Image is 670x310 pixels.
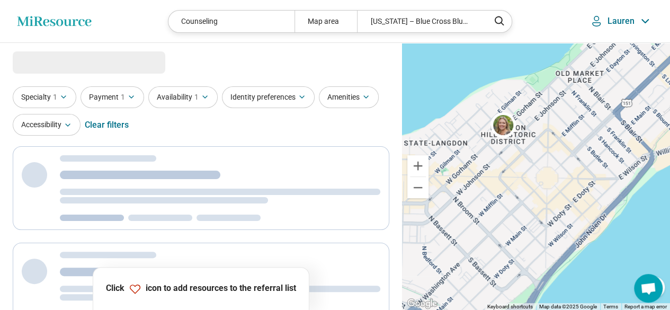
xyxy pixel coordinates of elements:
[81,86,144,108] button: Payment1
[357,11,483,32] div: [US_STATE] – Blue Cross Blue Shield
[607,16,635,26] p: Lauren
[13,86,76,108] button: Specialty1
[106,282,296,295] p: Click icon to add resources to the referral list
[319,86,379,108] button: Amenities
[13,51,102,73] span: Loading...
[13,114,81,136] button: Accessibility
[121,92,125,103] span: 1
[148,86,218,108] button: Availability1
[294,11,358,32] div: Map area
[407,155,428,176] button: Zoom in
[407,177,428,198] button: Zoom out
[85,112,129,138] div: Clear filters
[634,274,663,303] div: Open chat
[539,304,597,309] span: Map data ©2025 Google
[222,86,315,108] button: Identity preferences
[603,304,618,309] a: Terms (opens in new tab)
[624,304,667,309] a: Report a map error
[53,92,57,103] span: 1
[168,11,294,32] div: Counseling
[194,92,199,103] span: 1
